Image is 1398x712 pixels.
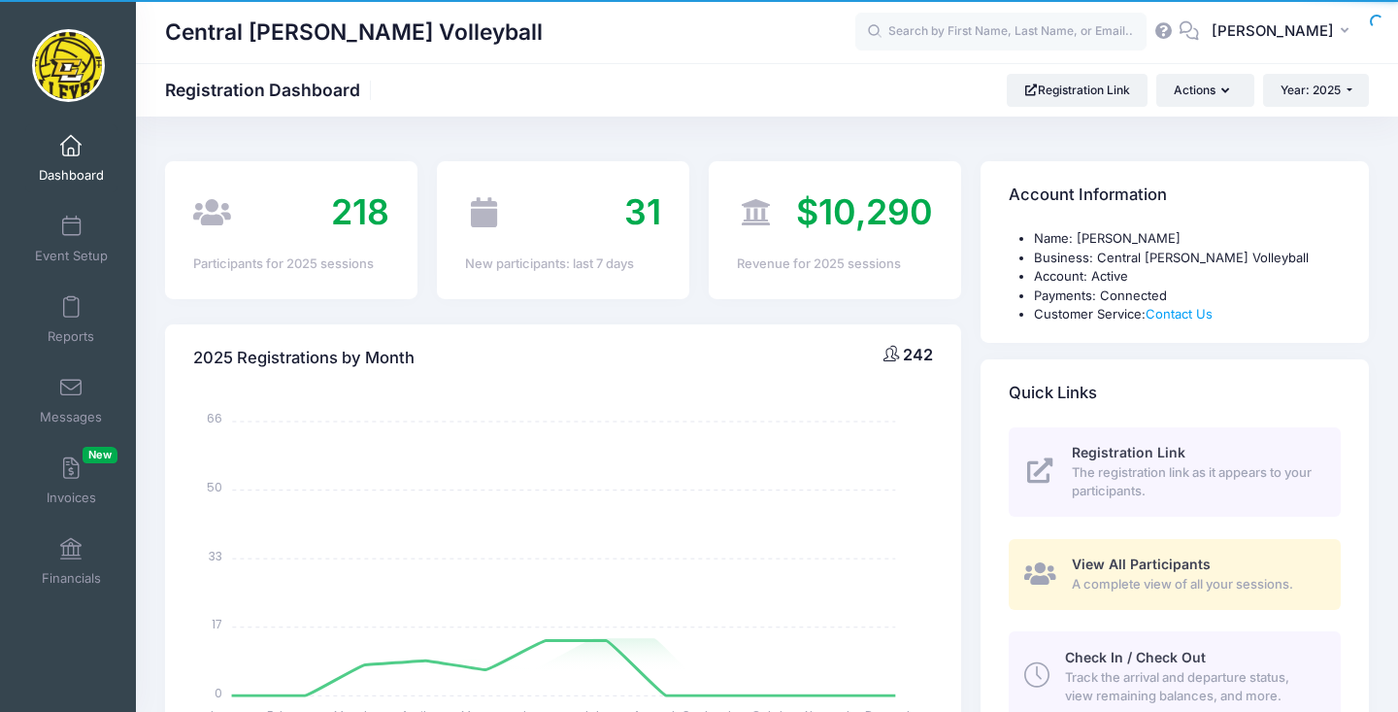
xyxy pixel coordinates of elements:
[216,684,223,700] tspan: 0
[855,13,1147,51] input: Search by First Name, Last Name, or Email...
[25,527,117,595] a: Financials
[1009,168,1167,223] h4: Account Information
[32,29,105,102] img: Central Lee Volleyball
[1065,649,1206,665] span: Check In / Check Out
[1146,306,1213,322] a: Contact Us
[1009,539,1341,610] a: View All Participants A complete view of all your sessions.
[39,167,104,184] span: Dashboard
[1007,74,1148,107] a: Registration Link
[1065,668,1318,706] span: Track the arrival and departure status, view remaining balances, and more.
[35,248,108,264] span: Event Setup
[210,547,223,563] tspan: 33
[83,447,117,463] span: New
[1199,10,1369,54] button: [PERSON_NAME]
[208,410,223,426] tspan: 66
[1034,249,1341,268] li: Business: Central [PERSON_NAME] Volleyball
[47,490,96,506] span: Invoices
[1034,287,1341,306] li: Payments: Connected
[1072,444,1185,460] span: Registration Link
[624,190,661,233] span: 31
[48,328,94,345] span: Reports
[331,190,389,233] span: 218
[1156,74,1253,107] button: Actions
[40,409,102,425] span: Messages
[25,366,117,434] a: Messages
[1072,463,1318,501] span: The registration link as it appears to your participants.
[42,570,101,587] span: Financials
[25,124,117,192] a: Dashboard
[208,479,223,495] tspan: 50
[737,254,933,274] div: Revenue for 2025 sessions
[1263,74,1369,107] button: Year: 2025
[165,10,543,54] h1: Central [PERSON_NAME] Volleyball
[165,80,377,100] h1: Registration Dashboard
[25,286,117,354] a: Reports
[1072,575,1318,594] span: A complete view of all your sessions.
[1281,83,1341,97] span: Year: 2025
[1009,365,1097,421] h4: Quick Links
[796,190,933,233] span: $10,290
[1034,229,1341,249] li: Name: [PERSON_NAME]
[1072,556,1211,572] span: View All Participants
[25,447,117,515] a: InvoicesNew
[193,330,415,386] h4: 2025 Registrations by Month
[1009,427,1341,517] a: Registration Link The registration link as it appears to your participants.
[1034,305,1341,324] li: Customer Service:
[1212,20,1334,42] span: [PERSON_NAME]
[25,205,117,273] a: Event Setup
[193,254,389,274] div: Participants for 2025 sessions
[213,616,223,632] tspan: 17
[465,254,661,274] div: New participants: last 7 days
[903,345,933,364] span: 242
[1034,267,1341,287] li: Account: Active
